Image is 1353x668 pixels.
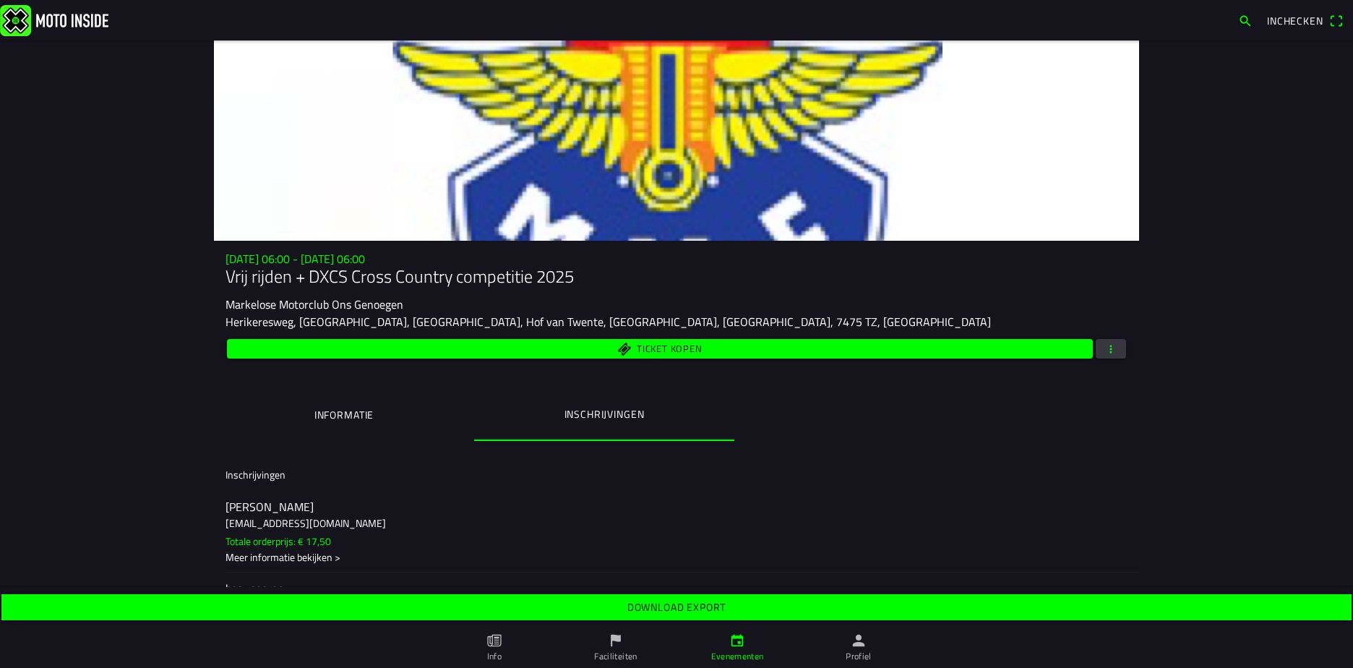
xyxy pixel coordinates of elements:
ion-label: Faciliteiten [594,650,637,663]
ion-icon: person [851,633,867,648]
ion-text: Markelose Motorclub Ons Genoegen [225,296,403,313]
ion-label: Evenementen [711,650,764,663]
span: Ticket kopen [637,344,702,354]
ion-text: Totale orderprijs: € 17,50 [225,534,331,549]
h3: [DATE] 06:00 - [DATE] 06:00 [225,252,1127,266]
a: search [1231,8,1260,33]
ion-icon: calendar [729,633,745,648]
ion-label: Informatie [314,407,374,423]
h1: Vrij rijden + DXCS Cross Country competitie 2025 [225,266,1127,287]
ion-label: Inschrijvingen [225,467,285,482]
ion-label: Inschrijvingen [564,406,645,422]
a: Incheckenqr scanner [1260,8,1350,33]
ion-icon: flag [608,633,624,648]
div: Meer informatie bekijken > [225,550,1127,565]
h3: [EMAIL_ADDRESS][DOMAIN_NAME] [225,516,1127,531]
h2: [PERSON_NAME] [225,500,1127,514]
span: Inchecken [1267,13,1323,28]
ion-text: Herikeresweg, [GEOGRAPHIC_DATA], [GEOGRAPHIC_DATA], Hof van Twente, [GEOGRAPHIC_DATA], [GEOGRAPHI... [225,313,991,330]
ion-label: Profiel [846,650,872,663]
ion-button: Download export [1,594,1352,620]
ion-icon: paper [486,633,502,648]
h2: bas zegeren [225,583,1127,596]
ion-label: Info [487,650,502,663]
